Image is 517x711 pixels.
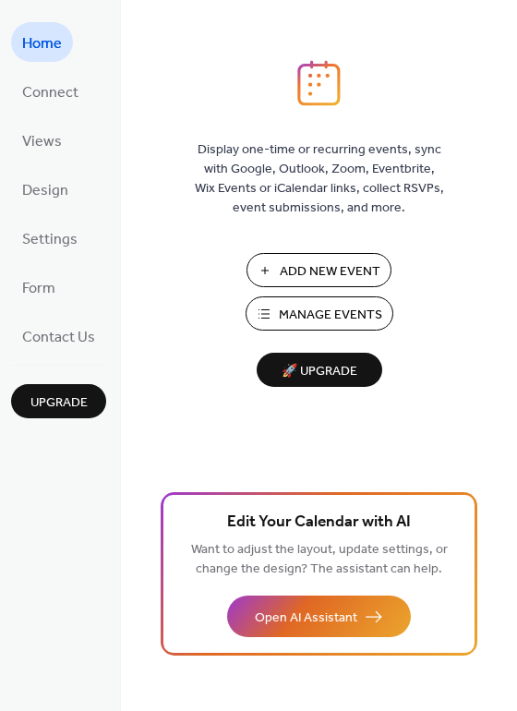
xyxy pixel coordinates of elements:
[268,359,371,384] span: 🚀 Upgrade
[11,120,73,160] a: Views
[22,78,78,107] span: Connect
[191,537,448,582] span: Want to adjust the layout, update settings, or change the design? The assistant can help.
[255,609,357,628] span: Open AI Assistant
[22,127,62,156] span: Views
[22,323,95,352] span: Contact Us
[297,60,340,106] img: logo_icon.svg
[227,596,411,637] button: Open AI Assistant
[246,296,393,331] button: Manage Events
[22,176,68,205] span: Design
[11,316,106,355] a: Contact Us
[257,353,382,387] button: 🚀 Upgrade
[227,510,411,536] span: Edit Your Calendar with AI
[22,274,55,303] span: Form
[280,262,380,282] span: Add New Event
[11,218,89,258] a: Settings
[195,140,444,218] span: Display one-time or recurring events, sync with Google, Outlook, Zoom, Eventbrite, Wix Events or ...
[11,71,90,111] a: Connect
[22,225,78,254] span: Settings
[30,393,88,413] span: Upgrade
[279,306,382,325] span: Manage Events
[11,267,66,307] a: Form
[11,384,106,418] button: Upgrade
[22,30,62,58] span: Home
[11,22,73,62] a: Home
[246,253,391,287] button: Add New Event
[11,169,79,209] a: Design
